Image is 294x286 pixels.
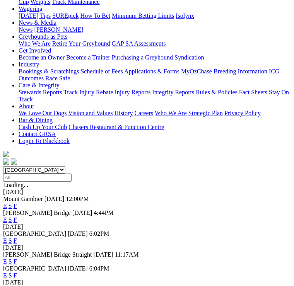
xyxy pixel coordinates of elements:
[3,158,9,165] img: facebook.svg
[3,182,28,188] span: Loading...
[19,124,67,130] a: Cash Up Your Club
[112,12,174,19] a: Minimum Betting Limits
[188,110,223,116] a: Strategic Plan
[3,174,72,182] input: Select date
[34,26,83,33] a: [PERSON_NAME]
[14,216,17,223] a: F
[52,40,110,47] a: Retire Your Greyhound
[52,12,79,19] a: SUREpick
[9,237,12,244] a: S
[3,265,66,272] span: [GEOGRAPHIC_DATA]
[68,230,88,237] span: [DATE]
[19,5,43,12] a: Wagering
[68,124,164,130] a: Chasers Restaurant & Function Centre
[152,89,194,95] a: Integrity Reports
[19,68,79,75] a: Bookings & Scratchings
[3,279,291,286] div: [DATE]
[19,12,291,19] div: Wagering
[19,110,67,116] a: We Love Our Dogs
[19,68,280,82] a: ICG Outcomes
[19,131,56,137] a: Contact GRSA
[19,47,51,54] a: Get Involved
[176,12,194,19] a: Isolynx
[93,251,113,258] span: [DATE]
[11,158,17,165] img: twitter.svg
[196,89,238,95] a: Rules & Policies
[3,251,92,258] span: [PERSON_NAME] Bridge Straight
[181,68,212,75] a: MyOzChase
[174,54,204,61] a: Syndication
[3,230,66,237] span: [GEOGRAPHIC_DATA]
[80,68,123,75] a: Schedule of Fees
[19,33,67,40] a: Greyhounds as Pets
[3,151,9,157] img: logo-grsa-white.png
[68,110,113,116] a: Vision and Values
[155,110,187,116] a: Who We Are
[19,19,56,26] a: News & Media
[14,272,17,279] a: F
[66,196,89,202] span: 12:00PM
[44,196,65,202] span: [DATE]
[14,258,17,265] a: F
[19,82,60,89] a: Care & Integrity
[19,89,62,95] a: Stewards Reports
[3,223,291,230] div: [DATE]
[19,103,34,109] a: About
[134,110,153,116] a: Careers
[115,89,150,95] a: Injury Reports
[3,203,7,209] a: E
[9,216,12,223] a: S
[72,209,92,216] span: [DATE]
[9,258,12,265] a: S
[3,244,291,251] div: [DATE]
[239,89,267,95] a: Fact Sheets
[19,54,65,61] a: Become an Owner
[19,138,70,144] a: Login To Blackbook
[89,230,109,237] span: 6:02PM
[19,40,51,47] a: Who We Are
[112,54,173,61] a: Purchasing a Greyhound
[3,196,43,202] span: Mount Gambier
[19,61,39,68] a: Industry
[214,68,267,75] a: Breeding Information
[66,54,110,61] a: Become a Trainer
[115,251,139,258] span: 11:17AM
[3,189,291,196] div: [DATE]
[45,75,70,82] a: Race Safe
[63,89,113,95] a: Track Injury Rebate
[19,110,291,117] div: About
[14,203,17,209] a: F
[224,110,261,116] a: Privacy Policy
[89,265,109,272] span: 6:04PM
[124,68,179,75] a: Applications & Forms
[14,237,17,244] a: F
[68,265,88,272] span: [DATE]
[19,40,291,47] div: Greyhounds as Pets
[80,12,111,19] a: How To Bet
[19,124,291,131] div: Bar & Dining
[19,54,291,61] div: Get Involved
[112,40,166,47] a: GAP SA Assessments
[19,89,289,102] a: Stay On Track
[3,272,7,279] a: E
[114,110,133,116] a: History
[19,89,291,103] div: Care & Integrity
[19,68,291,82] div: Industry
[94,209,114,216] span: 4:44PM
[19,26,32,33] a: News
[9,272,12,279] a: S
[19,117,53,123] a: Bar & Dining
[3,209,71,216] span: [PERSON_NAME] Bridge
[3,258,7,265] a: E
[9,203,12,209] a: S
[19,12,51,19] a: [DATE] Tips
[19,26,291,33] div: News & Media
[3,237,7,244] a: E
[3,216,7,223] a: E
